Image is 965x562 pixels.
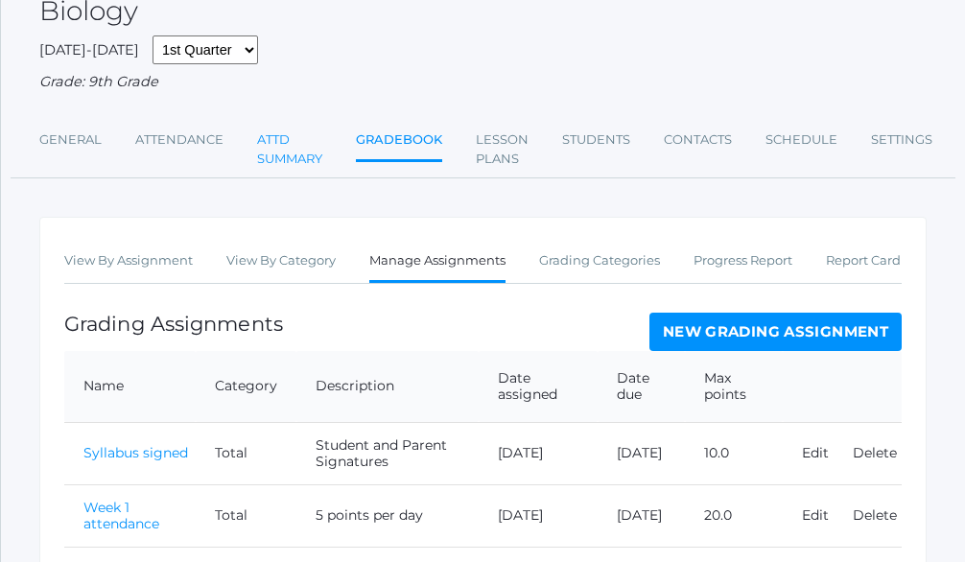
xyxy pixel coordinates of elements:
[871,121,932,159] a: Settings
[64,351,196,423] th: Name
[802,444,829,461] a: Edit
[356,121,442,162] a: Gradebook
[598,351,685,423] th: Date due
[39,72,927,93] div: Grade: 9th Grade
[479,351,598,423] th: Date assigned
[296,351,479,423] th: Description
[296,422,479,484] td: Student and Parent Signatures
[476,121,529,177] a: Lesson Plans
[694,242,792,280] a: Progress Report
[539,242,660,280] a: Grading Categories
[39,121,102,159] a: General
[598,484,685,547] td: [DATE]
[296,484,479,547] td: 5 points per day
[685,422,783,484] td: 10.0
[196,351,296,423] th: Category
[64,242,193,280] a: View By Assignment
[135,121,224,159] a: Attendance
[562,121,630,159] a: Students
[83,444,188,461] a: Syllabus signed
[853,506,897,524] a: Delete
[664,121,732,159] a: Contacts
[685,351,783,423] th: Max points
[765,121,837,159] a: Schedule
[196,484,296,547] td: Total
[649,313,902,351] a: New Grading Assignment
[257,121,322,177] a: Attd Summary
[64,313,283,335] h1: Grading Assignments
[685,484,783,547] td: 20.0
[479,422,598,484] td: [DATE]
[369,242,506,283] a: Manage Assignments
[39,41,139,59] span: [DATE]-[DATE]
[196,422,296,484] td: Total
[853,444,897,461] a: Delete
[598,422,685,484] td: [DATE]
[802,506,829,524] a: Edit
[83,499,159,532] a: Week 1 attendance
[826,242,901,280] a: Report Card
[226,242,336,280] a: View By Category
[479,484,598,547] td: [DATE]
